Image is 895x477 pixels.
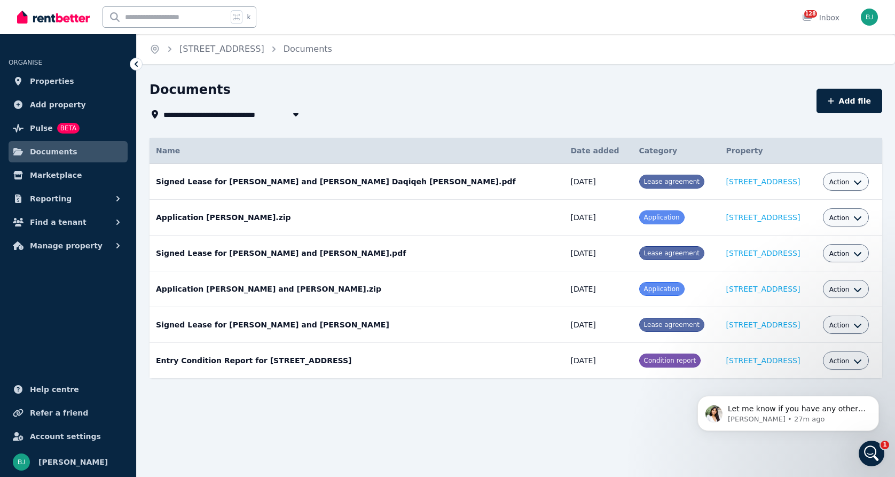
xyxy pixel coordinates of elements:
[829,357,850,365] span: Action
[9,59,42,66] span: ORGANISE
[859,441,884,466] iframe: Intercom live chat
[564,307,632,343] td: [DATE]
[829,249,850,258] span: Action
[30,216,87,229] span: Find a tenant
[564,343,632,379] td: [DATE]
[9,212,128,233] button: Find a tenant
[150,343,564,379] td: Entry Condition Report for [STREET_ADDRESS]
[817,89,882,113] button: Add file
[644,214,680,221] span: Application
[284,44,332,54] a: Documents
[179,44,264,54] a: [STREET_ADDRESS]
[644,285,680,293] span: Application
[829,214,850,222] span: Action
[644,178,700,185] span: Lease agreement
[564,236,632,271] td: [DATE]
[17,9,90,25] img: RentBetter
[150,81,231,98] h1: Documents
[57,123,80,134] span: BETA
[829,285,862,294] button: Action
[38,456,108,468] span: [PERSON_NAME]
[9,118,128,139] a: PulseBETA
[726,177,800,186] a: [STREET_ADDRESS]
[9,188,128,209] button: Reporting
[564,271,632,307] td: [DATE]
[564,164,632,200] td: [DATE]
[829,321,850,330] span: Action
[829,178,850,186] span: Action
[150,236,564,271] td: Signed Lease for [PERSON_NAME] and [PERSON_NAME].pdf
[150,271,564,307] td: Application [PERSON_NAME] and [PERSON_NAME].zip
[137,34,345,64] nav: Breadcrumb
[30,98,86,111] span: Add property
[156,146,180,155] span: Name
[247,13,250,21] span: k
[564,200,632,236] td: [DATE]
[720,138,817,164] th: Property
[30,122,53,135] span: Pulse
[644,249,700,257] span: Lease agreement
[30,383,79,396] span: Help centre
[9,426,128,447] a: Account settings
[13,453,30,471] img: Bom Jin
[633,138,720,164] th: Category
[829,321,862,330] button: Action
[726,285,800,293] a: [STREET_ADDRESS]
[564,138,632,164] th: Date added
[150,200,564,236] td: Application [PERSON_NAME].zip
[30,75,74,88] span: Properties
[9,141,128,162] a: Documents
[726,213,800,222] a: [STREET_ADDRESS]
[150,307,564,343] td: Signed Lease for [PERSON_NAME] and [PERSON_NAME]
[9,71,128,92] a: Properties
[804,10,817,18] span: 128
[30,192,72,205] span: Reporting
[9,94,128,115] a: Add property
[644,321,700,329] span: Lease agreement
[9,165,128,186] a: Marketplace
[726,356,800,365] a: [STREET_ADDRESS]
[30,239,103,252] span: Manage property
[829,249,862,258] button: Action
[30,145,77,158] span: Documents
[30,406,88,419] span: Refer a friend
[861,9,878,26] img: Bom Jin
[829,214,862,222] button: Action
[726,249,800,257] a: [STREET_ADDRESS]
[9,235,128,256] button: Manage property
[829,357,862,365] button: Action
[9,379,128,400] a: Help centre
[726,320,800,329] a: [STREET_ADDRESS]
[829,285,850,294] span: Action
[9,402,128,424] a: Refer a friend
[30,430,101,443] span: Account settings
[150,164,564,200] td: Signed Lease for [PERSON_NAME] and [PERSON_NAME] Daqiqeh [PERSON_NAME].pdf
[829,178,862,186] button: Action
[644,357,696,364] span: Condition report
[802,12,839,23] div: Inbox
[681,373,895,448] iframe: Intercom notifications message
[30,169,82,182] span: Marketplace
[881,441,889,449] span: 1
